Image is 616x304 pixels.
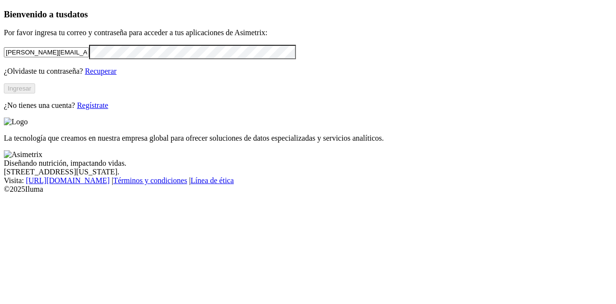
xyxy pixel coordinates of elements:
[4,101,612,110] p: ¿No tienes una cuenta?
[4,185,612,194] div: © 2025 Iluma
[26,176,110,185] a: [URL][DOMAIN_NAME]
[4,118,28,126] img: Logo
[113,176,187,185] a: Términos y condiciones
[4,83,35,93] button: Ingresar
[4,28,612,37] p: Por favor ingresa tu correo y contraseña para acceder a tus aplicaciones de Asimetrix:
[67,9,88,19] span: datos
[4,168,612,176] div: [STREET_ADDRESS][US_STATE].
[4,176,612,185] div: Visita : | |
[4,47,89,57] input: Tu correo
[4,9,612,20] h3: Bienvenido a tus
[4,67,612,76] p: ¿Olvidaste tu contraseña?
[77,101,108,109] a: Regístrate
[4,134,612,143] p: La tecnología que creamos en nuestra empresa global para ofrecer soluciones de datos especializad...
[191,176,234,185] a: Línea de ética
[85,67,116,75] a: Recuperar
[4,159,612,168] div: Diseñando nutrición, impactando vidas.
[4,150,42,159] img: Asimetrix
